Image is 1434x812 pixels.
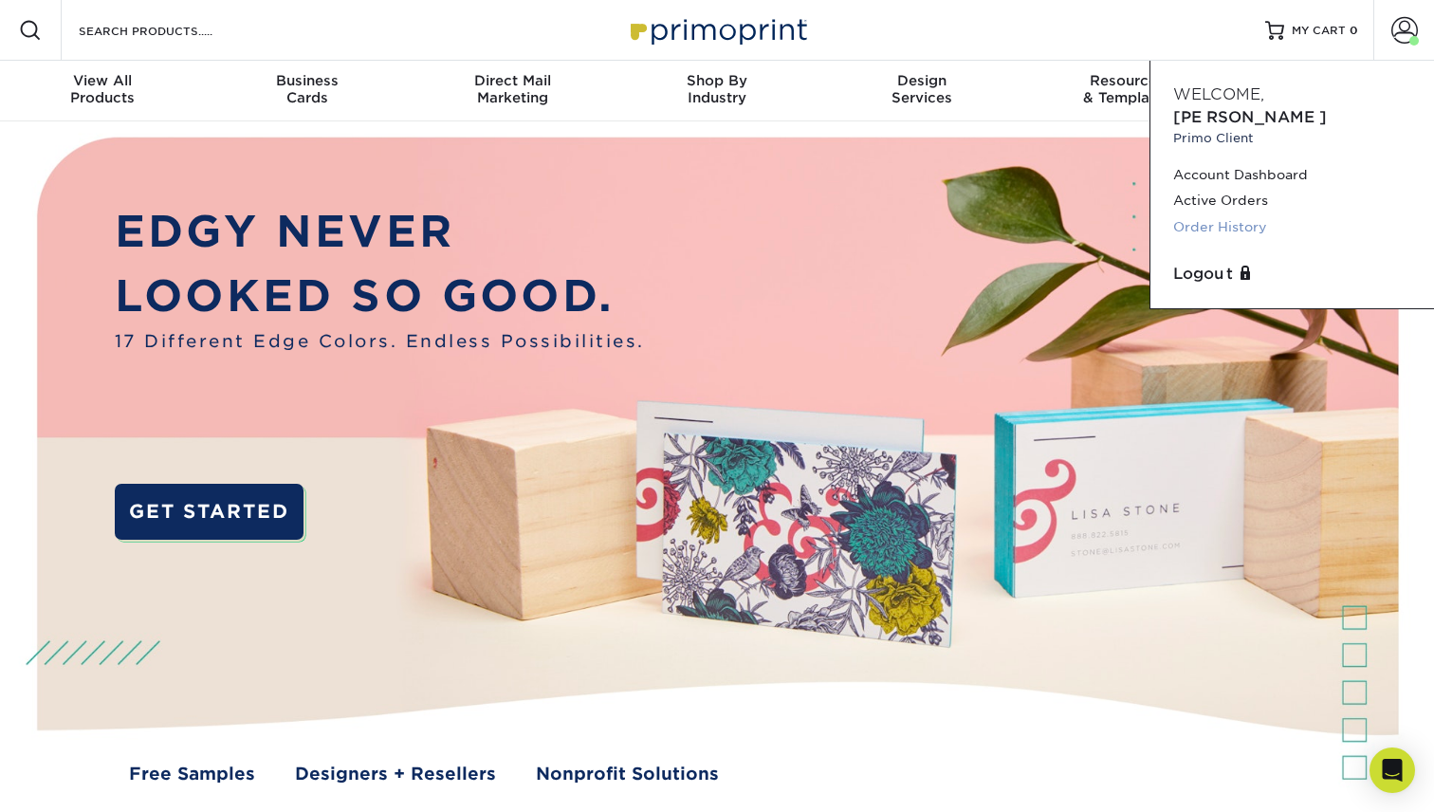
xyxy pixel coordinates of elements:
[1173,129,1411,147] small: Primo Client
[1370,747,1415,793] div: Open Intercom Messenger
[615,72,819,106] div: Industry
[819,72,1024,89] span: Design
[1173,108,1327,126] span: [PERSON_NAME]
[410,72,615,106] div: Marketing
[819,61,1024,121] a: DesignServices
[1173,188,1411,213] a: Active Orders
[115,484,303,541] a: GET STARTED
[1024,72,1229,106] div: & Templates
[77,19,262,42] input: SEARCH PRODUCTS.....
[819,72,1024,106] div: Services
[1024,72,1229,89] span: Resources
[410,61,615,121] a: Direct MailMarketing
[1024,61,1229,121] a: Resources& Templates
[536,761,719,786] a: Nonprofit Solutions
[205,72,410,106] div: Cards
[410,72,615,89] span: Direct Mail
[1173,263,1411,286] a: Logout
[1173,85,1264,103] span: Welcome,
[622,9,812,50] img: Primoprint
[129,761,255,786] a: Free Samples
[615,61,819,121] a: Shop ByIndustry
[1173,214,1411,240] a: Order History
[1292,23,1346,39] span: MY CART
[115,199,645,264] p: EDGY NEVER
[205,61,410,121] a: BusinessCards
[615,72,819,89] span: Shop By
[115,264,645,328] p: LOOKED SO GOOD.
[1350,24,1358,37] span: 0
[205,72,410,89] span: Business
[295,761,496,786] a: Designers + Resellers
[115,328,645,354] span: 17 Different Edge Colors. Endless Possibilities.
[1173,162,1411,188] a: Account Dashboard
